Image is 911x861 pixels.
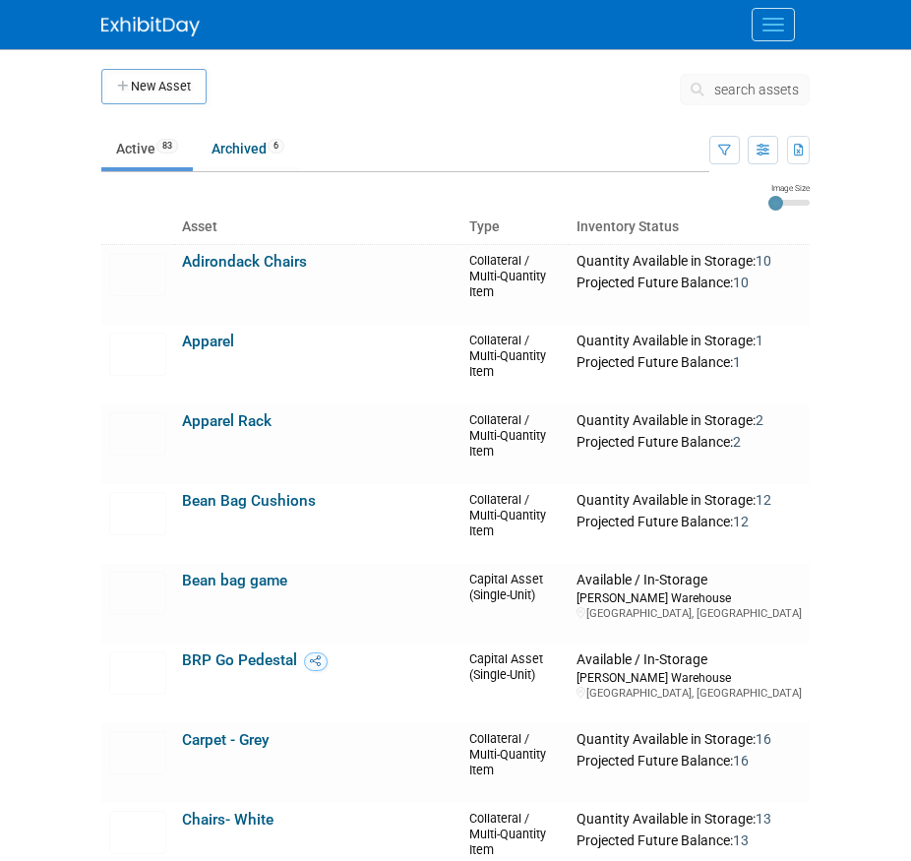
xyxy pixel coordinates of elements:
[182,253,307,271] a: Adirondack Chairs
[756,731,771,747] span: 16
[577,686,802,701] div: [GEOGRAPHIC_DATA], [GEOGRAPHIC_DATA]
[182,731,270,749] a: Carpet - Grey
[752,8,795,41] button: Menu
[577,811,802,829] div: Quantity Available in Storage:
[756,492,771,508] span: 12
[577,669,802,686] div: [PERSON_NAME] Warehouse
[733,753,749,769] span: 16
[577,492,802,510] div: Quantity Available in Storage:
[577,412,802,430] div: Quantity Available in Storage:
[756,253,771,269] span: 10
[182,651,297,669] a: BRP Go Pedestal
[733,832,749,848] span: 13
[577,829,802,850] div: Projected Future Balance:
[577,749,802,770] div: Projected Future Balance:
[577,333,802,350] div: Quantity Available in Storage:
[577,253,802,271] div: Quantity Available in Storage:
[182,811,273,829] a: Chairs- White
[461,244,569,325] td: Collateral / Multi-Quantity Item
[680,74,810,105] button: search assets
[101,69,207,104] button: New Asset
[577,510,802,531] div: Projected Future Balance:
[577,589,802,606] div: [PERSON_NAME] Warehouse
[577,606,802,621] div: [GEOGRAPHIC_DATA], [GEOGRAPHIC_DATA]
[197,130,299,167] a: Archived6
[577,271,802,292] div: Projected Future Balance:
[101,17,200,36] img: ExhibitDay
[182,412,272,430] a: Apparel Rack
[101,130,193,167] a: Active83
[268,139,284,154] span: 6
[577,731,802,749] div: Quantity Available in Storage:
[733,354,741,370] span: 1
[756,412,763,428] span: 2
[156,139,178,154] span: 83
[733,275,749,290] span: 10
[174,211,461,244] th: Asset
[461,211,569,244] th: Type
[756,811,771,827] span: 13
[461,325,569,404] td: Collateral / Multi-Quantity Item
[461,564,569,644] td: Capital Asset (Single-Unit)
[461,484,569,564] td: Collateral / Multi-Quantity Item
[714,82,799,97] span: search assets
[182,572,287,589] a: Bean bag game
[756,333,763,348] span: 1
[461,644,569,723] td: Capital Asset (Single-Unit)
[182,333,234,350] a: Apparel
[577,572,802,589] div: Available / In-Storage
[768,182,810,194] div: Image Size
[461,723,569,803] td: Collateral / Multi-Quantity Item
[577,430,802,452] div: Projected Future Balance:
[577,350,802,372] div: Projected Future Balance:
[461,404,569,484] td: Collateral / Multi-Quantity Item
[733,434,741,450] span: 2
[733,514,749,529] span: 12
[182,492,316,510] a: Bean Bag Cushions
[577,651,802,669] div: Available / In-Storage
